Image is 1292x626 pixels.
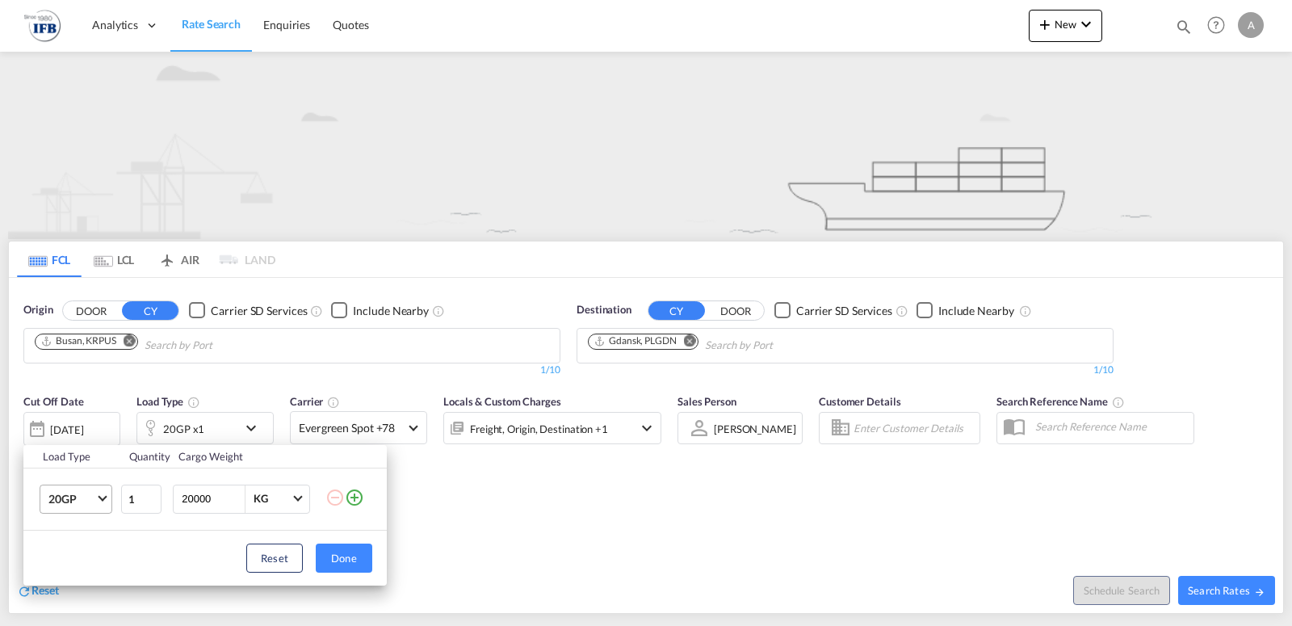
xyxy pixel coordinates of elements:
md-icon: icon-plus-circle-outline [345,488,364,507]
div: Cargo Weight [178,449,316,464]
div: KG [254,492,268,505]
input: Enter Weight [180,485,245,513]
md-icon: icon-minus-circle-outline [325,488,345,507]
th: Quantity [120,445,170,468]
th: Load Type [23,445,120,468]
input: Qty [121,485,161,514]
button: Done [316,544,372,573]
span: 20GP [48,491,95,507]
md-select: Choose: 20GP [40,485,112,514]
button: Reset [246,544,303,573]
